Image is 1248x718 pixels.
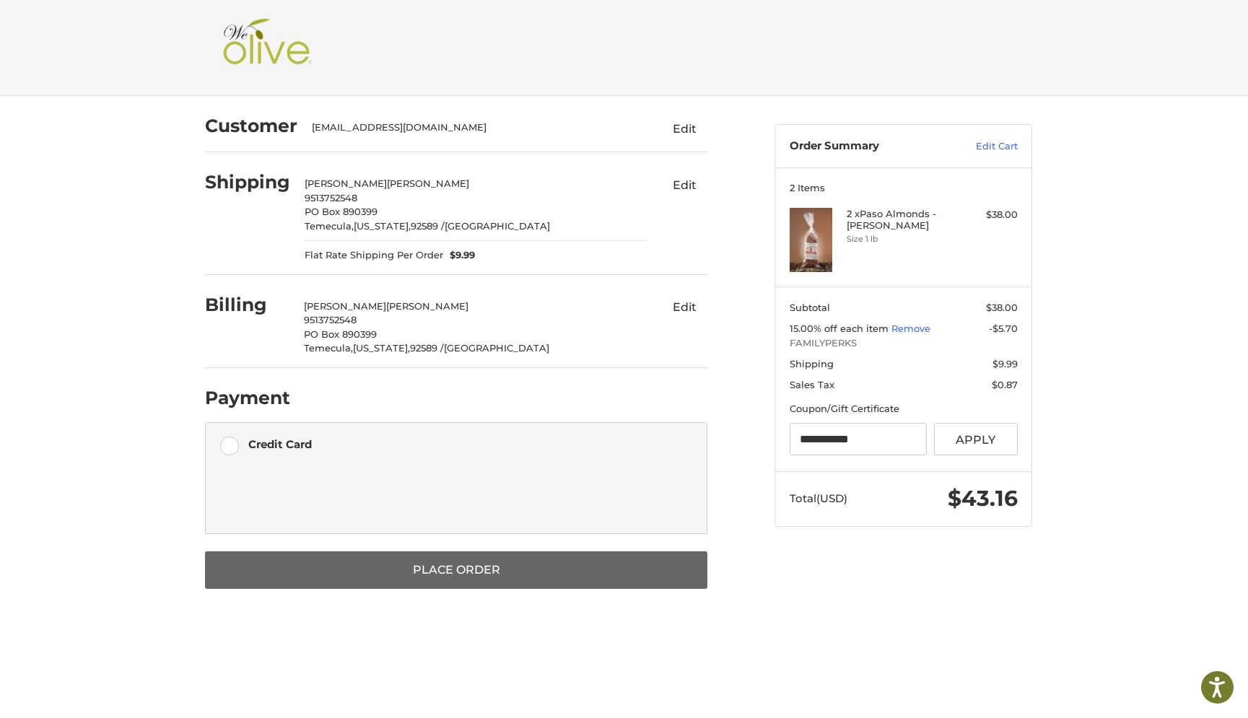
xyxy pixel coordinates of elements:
[20,22,163,33] p: We're away right now. Please check back later!
[304,342,353,354] span: Temecula,
[986,302,1018,313] span: $38.00
[387,178,469,189] span: [PERSON_NAME]
[790,302,830,313] span: Subtotal
[305,192,357,203] span: 9513752548
[166,19,183,36] button: Open LiveChat chat widget
[444,342,549,354] span: [GEOGRAPHIC_DATA]
[410,342,444,354] span: 92589 /
[205,115,297,137] h2: Customer
[790,323,891,334] span: 15.00% off each item
[305,206,378,217] span: PO Box 890399
[205,294,289,316] h2: Billing
[661,117,707,140] button: Edit
[989,323,1018,334] span: -$5.70
[305,178,387,189] span: [PERSON_NAME]
[934,423,1018,455] button: Apply
[661,173,707,196] button: Edit
[205,551,707,589] button: Place Order
[304,314,357,325] span: 9513752548
[443,248,476,263] span: $9.99
[790,402,1018,416] div: Coupon/Gift Certificate
[790,358,834,369] span: Shipping
[205,387,290,409] h2: Payment
[790,423,928,455] input: Gift Certificate or Coupon Code
[353,342,410,354] span: [US_STATE],
[891,323,930,334] a: Remove
[961,208,1018,222] div: $38.00
[847,233,957,245] li: Size 1 lb
[411,220,445,232] span: 92589 /
[945,139,1018,154] a: Edit Cart
[790,139,945,154] h3: Order Summary
[992,358,1018,369] span: $9.99
[847,208,957,232] h4: 2 x Paso Almonds - [PERSON_NAME]
[312,121,634,135] div: [EMAIL_ADDRESS][DOMAIN_NAME]
[790,182,1018,193] h3: 2 Items
[354,220,411,232] span: [US_STATE],
[948,485,1018,512] span: $43.16
[790,379,834,390] span: Sales Tax
[205,171,290,193] h2: Shipping
[245,470,689,522] iframe: Secure payment input frame
[992,379,1018,390] span: $0.87
[305,248,443,263] span: Flat Rate Shipping Per Order
[790,491,847,505] span: Total (USD)
[445,220,550,232] span: [GEOGRAPHIC_DATA]
[386,300,468,312] span: [PERSON_NAME]
[790,336,1018,351] span: FAMILYPERKS
[304,328,377,340] span: PO Box 890399
[219,19,316,76] img: Shop We Olive
[248,432,312,456] div: Credit Card
[305,220,354,232] span: Temecula,
[661,296,707,319] button: Edit
[304,300,386,312] span: [PERSON_NAME]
